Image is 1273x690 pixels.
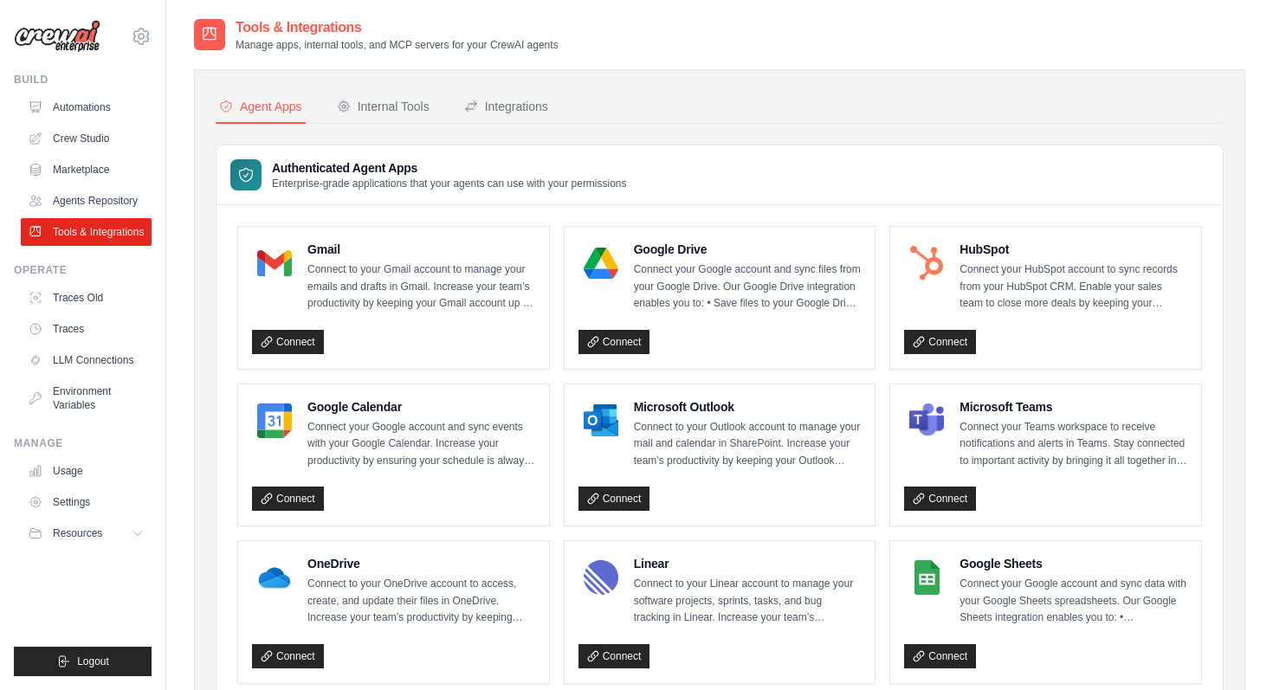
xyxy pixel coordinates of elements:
h3: Authenticated Agent Apps [272,159,627,177]
div: Build [14,73,152,87]
div: Operate [14,263,152,277]
button: Internal Tools [333,91,433,124]
p: Connect your Google account and sync events with your Google Calendar. Increase your productivity... [307,419,535,470]
img: Google Calendar Logo [257,403,292,438]
a: Connect [578,330,650,354]
a: Connect [904,644,976,668]
img: Google Drive Logo [584,246,618,281]
h4: Gmail [307,241,535,258]
img: Microsoft Outlook Logo [584,403,618,438]
a: Connect [252,330,324,354]
div: Integrations [464,98,548,115]
a: Crew Studio [21,125,152,152]
p: Manage apps, internal tools, and MCP servers for your CrewAI agents [236,38,559,52]
p: Connect to your Gmail account to manage your emails and drafts in Gmail. Increase your team’s pro... [307,261,535,313]
p: Connect your HubSpot account to sync records from your HubSpot CRM. Enable your sales team to clo... [960,261,1187,313]
span: Resources [53,526,102,540]
h4: HubSpot [960,241,1187,258]
button: Resources [21,519,152,547]
a: Connect [578,487,650,511]
img: Logo [14,20,100,53]
img: OneDrive Logo [257,560,292,595]
a: Agents Repository [21,187,152,215]
div: Internal Tools [337,98,430,115]
a: Tools & Integrations [21,218,152,246]
a: Usage [21,457,152,485]
h4: Google Calendar [307,398,535,416]
a: Traces [21,315,152,343]
button: Agent Apps [216,91,306,124]
img: Gmail Logo [257,246,292,281]
h4: Microsoft Outlook [634,398,862,416]
p: Connect your Google account and sync data with your Google Sheets spreadsheets. Our Google Sheets... [960,576,1187,627]
button: Logout [14,647,152,676]
h4: Microsoft Teams [960,398,1187,416]
img: Microsoft Teams Logo [909,403,944,438]
h4: Google Drive [634,241,862,258]
a: Settings [21,488,152,516]
button: Integrations [461,91,552,124]
h4: OneDrive [307,555,535,572]
h4: Google Sheets [960,555,1187,572]
p: Connect your Google account and sync files from your Google Drive. Our Google Drive integration e... [634,261,862,313]
span: Logout [77,655,109,668]
p: Enterprise-grade applications that your agents can use with your permissions [272,177,627,190]
a: Marketplace [21,156,152,184]
img: Linear Logo [584,560,618,595]
a: Automations [21,94,152,121]
a: Connect [252,644,324,668]
a: Connect [252,487,324,511]
img: HubSpot Logo [909,246,944,281]
a: Environment Variables [21,377,152,419]
h2: Tools & Integrations [236,17,559,38]
div: Manage [14,436,152,450]
a: Connect [904,330,976,354]
p: Connect to your Outlook account to manage your mail and calendar in SharePoint. Increase your tea... [634,419,862,470]
a: Traces Old [21,284,152,312]
a: Connect [904,487,976,511]
img: Google Sheets Logo [909,560,944,595]
h4: Linear [634,555,862,572]
div: Agent Apps [219,98,302,115]
a: Connect [578,644,650,668]
p: Connect to your OneDrive account to access, create, and update their files in OneDrive. Increase ... [307,576,535,627]
p: Connect your Teams workspace to receive notifications and alerts in Teams. Stay connected to impo... [960,419,1187,470]
a: LLM Connections [21,346,152,374]
p: Connect to your Linear account to manage your software projects, sprints, tasks, and bug tracking... [634,576,862,627]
